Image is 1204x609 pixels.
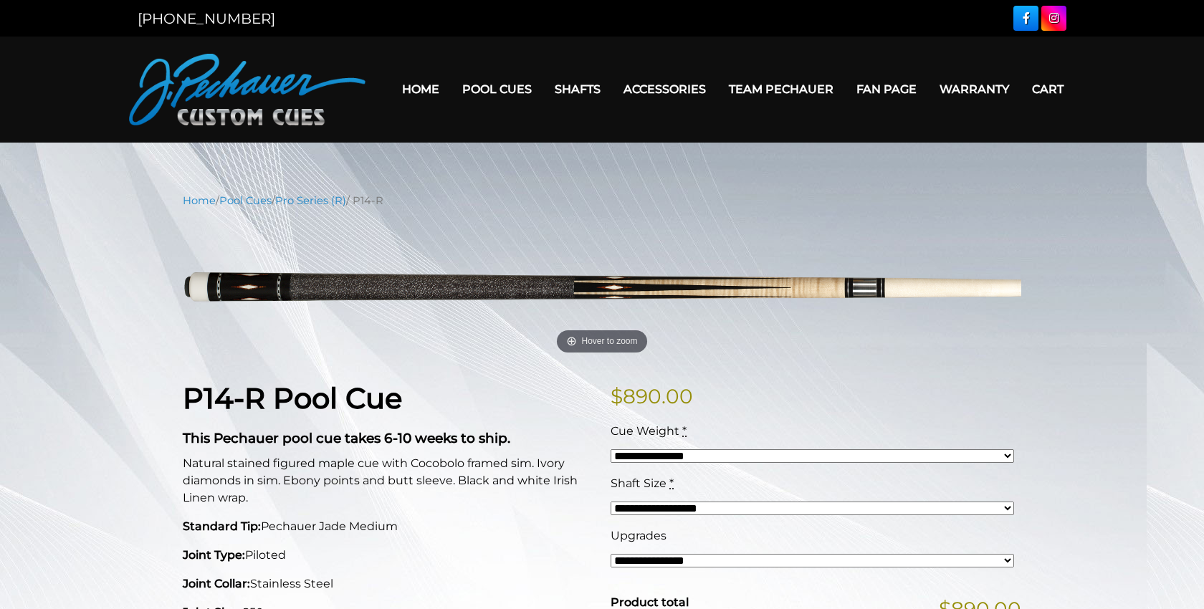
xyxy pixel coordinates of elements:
a: Pro Series (R) [275,194,346,207]
a: Home [391,71,451,107]
bdi: 890.00 [611,384,693,408]
a: Cart [1021,71,1075,107]
p: Stainless Steel [183,575,593,593]
strong: P14-R Pool Cue [183,380,402,416]
p: Natural stained figured maple cue with Cocobolo framed sim. Ivory diamonds in sim. Ebony points a... [183,455,593,507]
strong: Joint Type: [183,548,245,562]
a: Pool Cues [219,194,272,207]
img: P14-N.png [183,219,1021,359]
a: Warranty [928,71,1021,107]
a: [PHONE_NUMBER] [138,10,275,27]
a: Team Pechauer [717,71,845,107]
span: Cue Weight [611,424,679,438]
nav: Breadcrumb [183,193,1021,208]
a: Shafts [543,71,612,107]
strong: Standard Tip: [183,519,261,533]
span: $ [611,384,623,408]
img: Pechauer Custom Cues [129,54,365,125]
a: Fan Page [845,71,928,107]
span: Shaft Size [611,476,666,490]
abbr: required [682,424,687,438]
a: Pool Cues [451,71,543,107]
a: Hover to zoom [183,219,1021,359]
strong: Joint Collar: [183,577,250,590]
strong: This Pechauer pool cue takes 6-10 weeks to ship. [183,430,510,446]
span: Upgrades [611,529,666,542]
abbr: required [669,476,674,490]
span: Product total [611,595,689,609]
p: Piloted [183,547,593,564]
a: Home [183,194,216,207]
a: Accessories [612,71,717,107]
p: Pechauer Jade Medium [183,518,593,535]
